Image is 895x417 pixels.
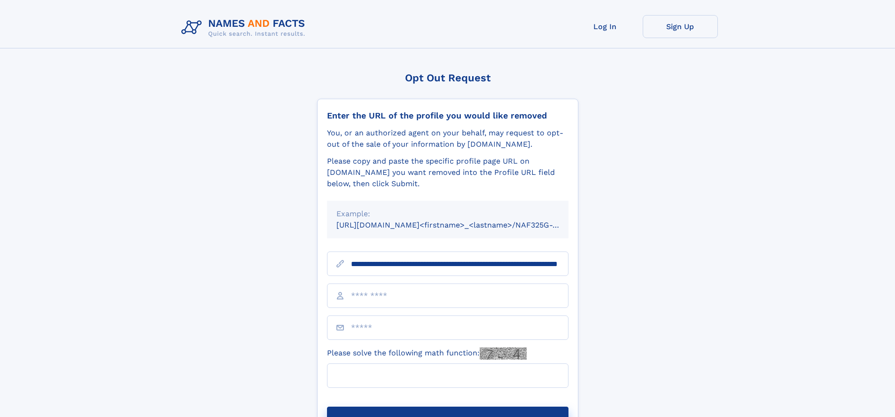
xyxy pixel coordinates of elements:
[327,156,568,189] div: Please copy and paste the specific profile page URL on [DOMAIN_NAME] you want removed into the Pr...
[178,15,313,40] img: Logo Names and Facts
[327,110,568,121] div: Enter the URL of the profile you would like removed
[327,127,568,150] div: You, or an authorized agent on your behalf, may request to opt-out of the sale of your informatio...
[317,72,578,84] div: Opt Out Request
[643,15,718,38] a: Sign Up
[336,208,559,220] div: Example:
[327,347,527,360] label: Please solve the following math function:
[336,220,586,229] small: [URL][DOMAIN_NAME]<firstname>_<lastname>/NAF325G-xxxxxxxx
[568,15,643,38] a: Log In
